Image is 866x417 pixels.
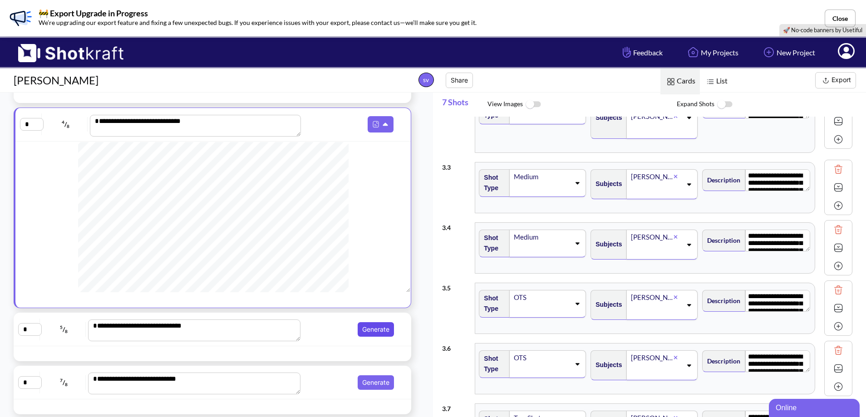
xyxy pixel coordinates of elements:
[442,218,470,233] div: 3 . 4
[660,69,700,94] span: Cards
[442,157,470,172] div: 3 . 3
[832,223,845,236] img: Trash Icon
[523,95,543,114] img: ToggleOff Icon
[591,358,622,373] span: Subjects
[513,291,571,304] div: OTS
[591,177,622,191] span: Subjects
[714,95,735,114] img: ToggleOff Icon
[832,259,845,273] img: Add Icon
[685,44,701,60] img: Home Icon
[513,231,571,243] div: Medium
[832,181,845,194] img: Expand Icon
[832,283,845,297] img: Trash Icon
[679,40,745,64] a: My Projects
[418,73,434,87] span: sv
[832,380,845,393] img: Add Icon
[446,73,473,88] button: Share
[591,297,622,312] span: Subjects
[677,95,866,114] span: Expand Shots
[825,10,856,27] button: Close
[44,117,87,132] span: /
[7,5,34,32] img: Banner
[620,44,633,60] img: Hand Icon
[700,69,732,94] span: List
[42,375,86,390] span: /
[832,362,845,375] img: Expand Icon
[42,322,86,337] span: /
[65,329,68,334] span: 8
[39,17,477,28] p: We’re upgrading our export feature and fixing a few unexpected bugs. If you experience issues wit...
[703,293,740,308] span: Description
[820,75,832,86] img: Export Icon
[832,343,845,357] img: Trash Icon
[783,26,862,34] a: 🚀 No-code banners by Usetiful
[513,171,571,183] div: Medium
[832,114,845,128] img: Expand Icon
[60,324,63,330] span: 5
[442,278,470,293] div: 3 . 5
[769,397,861,417] iframe: chat widget
[479,170,505,196] span: Shot Type
[703,233,740,248] span: Description
[60,378,63,383] span: 7
[591,110,622,125] span: Subjects
[370,118,382,130] img: Pdf Icon
[67,123,69,129] span: 8
[754,40,822,64] a: New Project
[703,172,740,187] span: Description
[358,322,394,337] button: Generate
[630,291,674,304] div: [PERSON_NAME]
[832,241,845,255] img: Expand Icon
[815,72,856,88] button: Export
[704,76,716,88] img: List Icon
[630,231,674,243] div: [PERSON_NAME]
[630,110,674,123] div: [PERSON_NAME]
[832,162,845,176] img: Trash Icon
[620,47,663,58] span: Feedback
[442,93,487,117] span: 7 Shots
[832,199,845,212] img: Add Icon
[513,352,571,364] div: OTS
[665,76,677,88] img: Card Icon
[479,291,505,316] span: Shot Type
[442,339,470,353] div: 3 . 6
[479,351,505,377] span: Shot Type
[62,119,64,125] span: 4
[703,353,740,368] span: Description
[591,237,622,252] span: Subjects
[630,352,674,364] div: [PERSON_NAME]
[358,375,394,390] button: Generate
[832,319,845,333] img: Add Icon
[479,231,505,256] span: Shot Type
[832,301,845,315] img: Expand Icon
[630,171,674,183] div: [PERSON_NAME]
[442,399,470,414] div: 3 . 7
[832,132,845,146] img: Add Icon
[39,9,477,17] p: 🚧 Export Upgrade in Progress
[761,44,777,60] img: Add Icon
[65,382,68,387] span: 8
[487,95,677,114] span: View Images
